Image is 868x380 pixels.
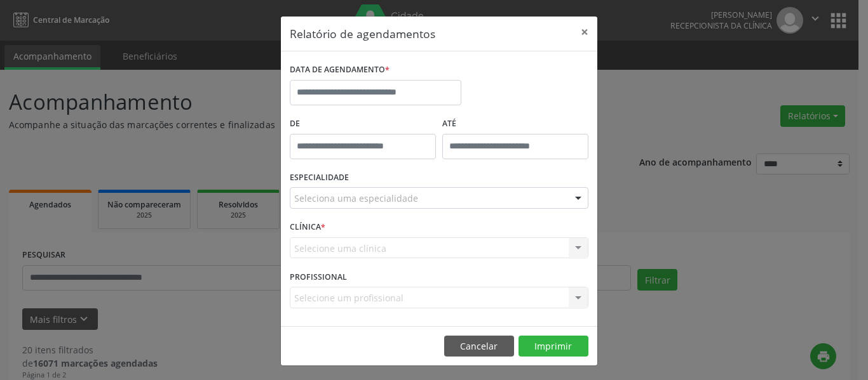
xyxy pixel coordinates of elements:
label: CLÍNICA [290,218,325,237]
label: DATA DE AGENDAMENTO [290,60,390,80]
label: ESPECIALIDADE [290,168,349,188]
h5: Relatório de agendamentos [290,25,435,42]
label: ATÉ [442,114,588,134]
label: PROFISSIONAL [290,267,347,287]
button: Imprimir [519,336,588,357]
label: De [290,114,436,134]
button: Cancelar [444,336,514,357]
button: Close [572,16,597,48]
span: Seleciona uma especialidade [294,192,418,205]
